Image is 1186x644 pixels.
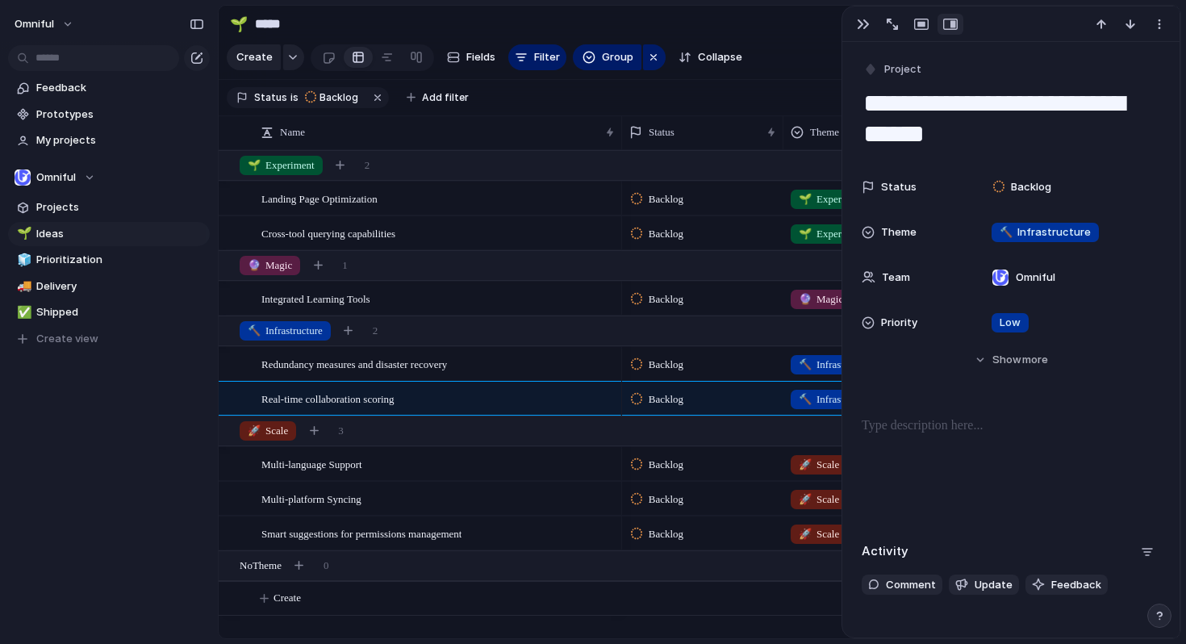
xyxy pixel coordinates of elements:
[15,278,31,295] button: 🚚
[862,575,942,596] button: Comment
[862,345,1160,374] button: Showmore
[649,226,683,242] span: Backlog
[799,528,812,540] span: 🚀
[799,457,839,473] span: Scale
[15,252,31,268] button: 🧊
[884,61,921,77] span: Project
[36,132,204,148] span: My projects
[8,222,210,246] a: 🌱Ideas
[324,558,329,574] span: 0
[799,393,812,405] span: 🔨
[1000,315,1021,331] span: Low
[949,575,1019,596] button: Update
[261,354,447,373] span: Redundancy measures and disaster recovery
[466,49,495,65] span: Fields
[1016,270,1055,286] span: Omniful
[365,157,370,174] span: 2
[8,248,210,272] a: 🧊Prioritization
[230,13,248,35] div: 🌱
[649,191,683,207] span: Backlog
[17,251,28,270] div: 🧊
[261,289,370,307] span: Integrated Learning Tools
[36,80,204,96] span: Feedback
[36,278,204,295] span: Delivery
[810,124,839,140] span: Theme
[649,491,683,508] span: Backlog
[698,49,742,65] span: Collapse
[8,274,210,299] div: 🚚Delivery
[799,491,839,508] span: Scale
[1000,224,1091,240] span: Infrastructure
[248,159,261,171] span: 🌱
[280,124,305,140] span: Name
[649,357,683,373] span: Backlog
[397,86,478,109] button: Add filter
[799,358,812,370] span: 🔨
[15,16,54,32] span: Omniful
[300,89,368,107] button: Backlog
[8,76,210,100] a: Feedback
[602,49,633,65] span: Group
[649,391,683,408] span: Backlog
[36,199,204,215] span: Projects
[573,44,641,70] button: Group
[8,165,210,190] button: Omniful
[8,327,210,351] button: Create view
[992,352,1021,368] span: Show
[338,423,344,439] span: 3
[886,577,936,593] span: Comment
[422,90,469,105] span: Add filter
[8,300,210,324] div: ✅Shipped
[672,44,749,70] button: Collapse
[17,277,28,295] div: 🚚
[36,226,204,242] span: Ideas
[649,526,683,542] span: Backlog
[649,457,683,473] span: Backlog
[36,169,76,186] span: Omniful
[799,191,866,207] span: Experiment
[261,489,361,508] span: Multi-platform Syncing
[236,49,273,65] span: Create
[975,577,1013,593] span: Update
[881,315,917,331] span: Priority
[36,252,204,268] span: Prioritization
[534,49,560,65] span: Filter
[342,257,348,274] span: 1
[799,526,839,542] span: Scale
[261,389,395,408] span: Real-time collaboration scoring
[649,124,674,140] span: Status
[248,423,288,439] span: Scale
[441,44,502,70] button: Fields
[261,524,461,542] span: Smart suggestions for permissions management
[799,293,812,305] span: 🔮
[881,179,917,195] span: Status
[649,291,683,307] span: Backlog
[261,224,395,242] span: Cross-tool querying capabilities
[799,193,812,205] span: 🌱
[860,58,926,82] button: Project
[508,44,566,70] button: Filter
[248,324,261,337] span: 🔨
[1011,179,1051,195] span: Backlog
[240,558,282,574] span: No Theme
[274,590,301,606] span: Create
[799,228,812,240] span: 🌱
[319,90,358,105] span: Backlog
[799,226,866,242] span: Experiment
[227,44,281,70] button: Create
[261,454,362,473] span: Multi-language Support
[15,304,31,320] button: ✅
[248,257,292,274] span: Magic
[1051,577,1101,593] span: Feedback
[1022,352,1048,368] span: more
[8,102,210,127] a: Prototypes
[799,458,812,470] span: 🚀
[799,493,812,505] span: 🚀
[799,391,874,408] span: Infrastructure
[882,270,910,286] span: Team
[799,291,843,307] span: Magic
[15,226,31,242] button: 🌱
[248,323,323,339] span: Infrastructure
